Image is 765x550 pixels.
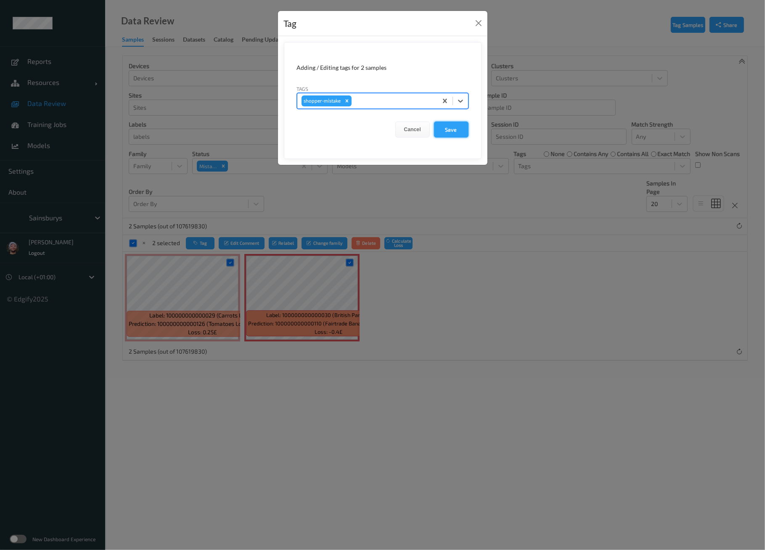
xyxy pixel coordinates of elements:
[342,95,352,106] div: Remove shopper-mistake
[302,95,342,106] div: shopper-mistake
[434,122,469,137] button: Save
[473,17,484,29] button: Close
[297,85,309,93] label: Tags
[297,63,469,72] div: Adding / Editing tags for 2 samples
[284,17,297,30] div: Tag
[395,122,430,137] button: Cancel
